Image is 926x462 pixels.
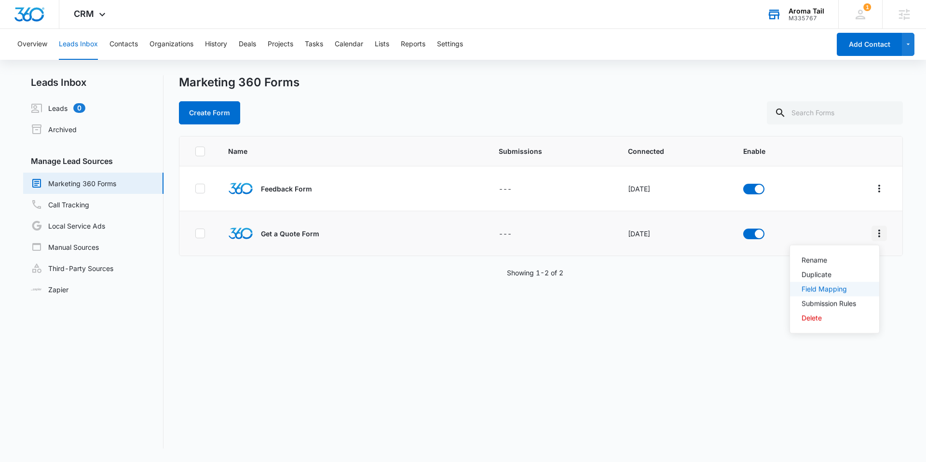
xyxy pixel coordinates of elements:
a: Call Tracking [31,199,89,210]
div: Duplicate [802,272,856,278]
div: account name [789,7,824,15]
button: Create Form [179,101,240,124]
span: 1 [863,3,871,11]
input: Search Forms [767,101,903,124]
div: notifications count [863,3,871,11]
button: Add Contact [837,33,902,56]
button: Deals [239,29,256,60]
button: Delete [790,311,879,326]
button: Leads Inbox [59,29,98,60]
button: Contacts [109,29,138,60]
p: Feedback Form [261,184,312,194]
span: --- [499,185,512,193]
button: Tasks [305,29,323,60]
h1: Marketing 360 Forms [179,75,300,90]
h2: Leads Inbox [23,75,163,90]
button: Settings [437,29,463,60]
button: Submission Rules [790,297,879,311]
div: account id [789,15,824,22]
a: Third-Party Sources [31,262,113,274]
a: Marketing 360 Forms [31,177,116,189]
div: Rename [802,257,856,264]
span: Enable [743,146,808,156]
button: Calendar [335,29,363,60]
div: [DATE] [628,184,720,194]
a: Local Service Ads [31,220,105,231]
div: [DATE] [628,229,720,239]
span: Submissions [499,146,605,156]
button: Field Mapping [790,282,879,297]
button: Projects [268,29,293,60]
button: Organizations [150,29,193,60]
p: Get a Quote Form [261,229,319,239]
button: Lists [375,29,389,60]
div: Submission Rules [802,300,856,307]
button: Overview [17,29,47,60]
a: Zapier [31,285,68,295]
button: Rename [790,253,879,268]
a: Manual Sources [31,241,99,253]
button: Overflow Menu [872,181,887,196]
span: Connected [628,146,720,156]
p: Showing 1-2 of 2 [507,268,563,278]
button: Duplicate [790,268,879,282]
div: Delete [802,315,856,322]
h3: Manage Lead Sources [23,155,163,167]
button: History [205,29,227,60]
a: Leads0 [31,102,85,114]
a: Archived [31,123,77,135]
span: --- [499,230,512,238]
span: Name [228,146,427,156]
div: Field Mapping [802,286,856,293]
button: Reports [401,29,425,60]
span: CRM [74,9,94,19]
button: Overflow Menu [872,226,887,241]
